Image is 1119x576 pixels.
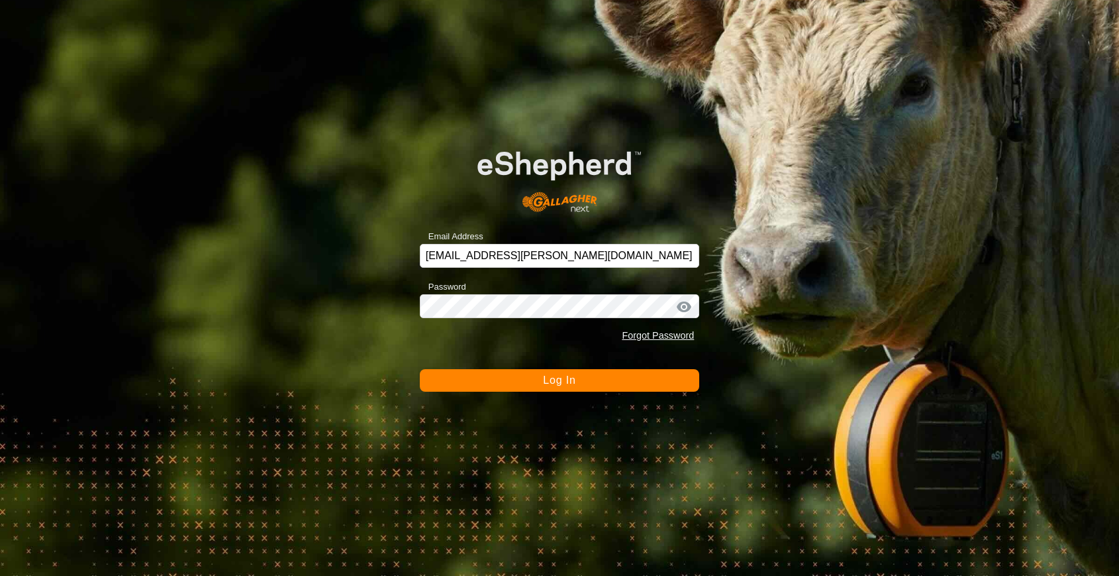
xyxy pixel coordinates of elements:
label: Email Address [420,230,483,243]
input: Email Address [420,244,700,268]
label: Password [420,280,466,294]
a: Forgot Password [622,330,694,341]
img: E-shepherd Logo [448,128,671,223]
span: Log In [543,374,575,386]
button: Log In [420,369,700,392]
